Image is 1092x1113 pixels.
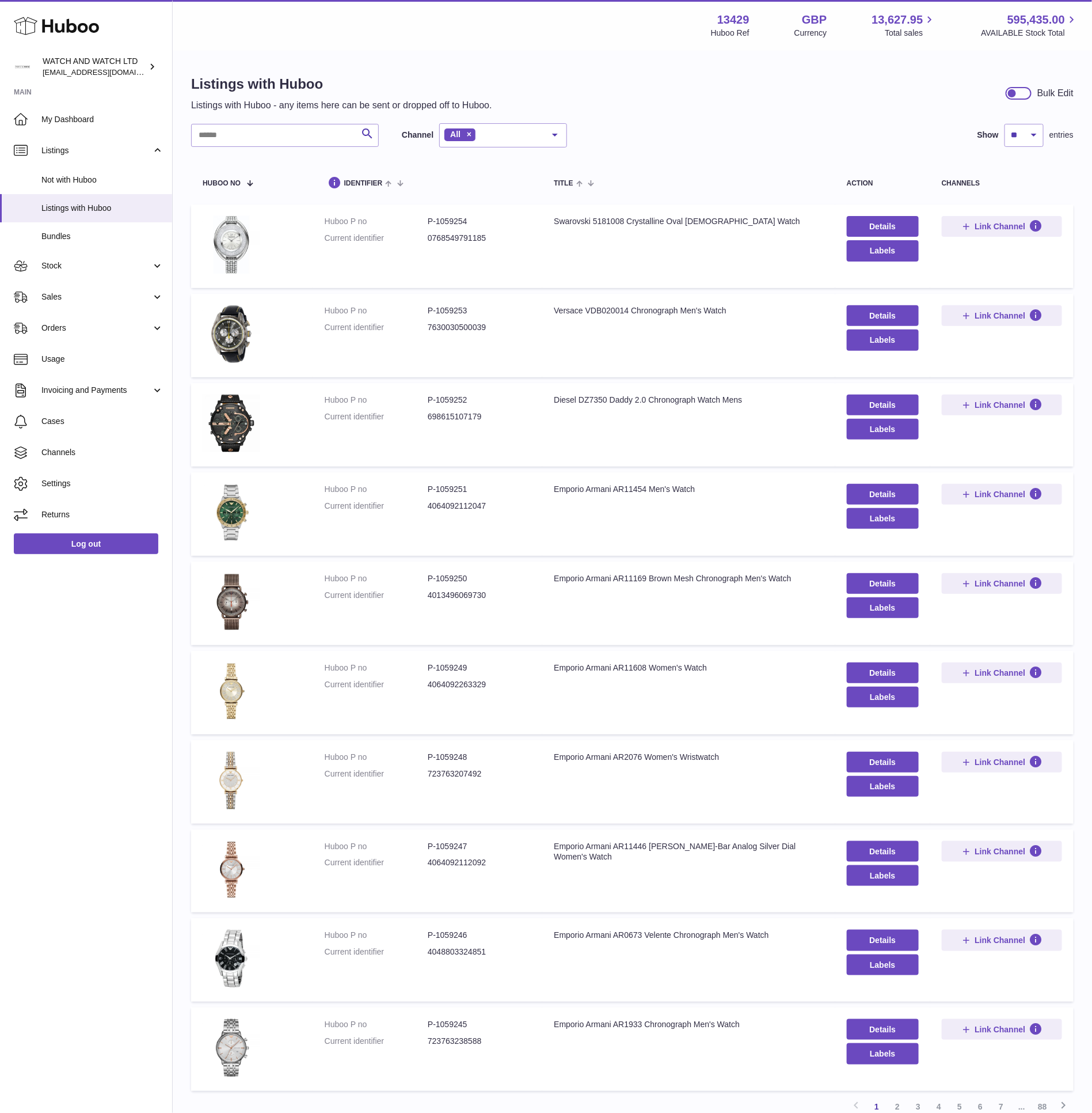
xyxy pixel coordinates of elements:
dt: Current identifier [325,322,428,333]
span: Channels [41,447,163,458]
div: Diesel DZ7350 Daddy 2.0 Chronograph Watch Mens [554,395,824,406]
strong: GBP [802,12,827,28]
dd: P-1059252 [428,395,531,406]
button: Link Channel [942,216,1062,237]
a: Details [847,484,919,505]
button: Link Channel [942,1019,1062,1040]
span: Orders [41,323,151,334]
button: Labels [847,330,919,350]
dd: 4064092263329 [428,679,531,690]
a: 595,435.00 AVAILABLE Stock Total [981,12,1078,39]
div: Emporio Armani AR11446 [PERSON_NAME]-Bar Analog Silver Dial Women's Watch [554,841,824,863]
dt: Huboo P no [325,305,428,316]
span: Stock [41,260,151,271]
img: Emporio Armani AR11169 Brown Mesh Chronograph Men's Watch [203,573,260,631]
button: Labels [847,240,919,261]
dt: Current identifier [325,233,428,244]
dt: Current identifier [325,1036,428,1047]
div: action [847,180,919,187]
a: Details [847,573,919,594]
button: Labels [847,1043,919,1064]
span: Link Channel [975,400,1025,410]
div: Currency [794,28,827,39]
button: Labels [847,419,919,440]
button: Labels [847,687,919,707]
div: WATCH AND WATCH LTD [43,56,146,78]
div: Swarovski 5181008 Crystalline Oval [DEMOGRAPHIC_DATA] Watch [554,216,824,227]
dt: Current identifier [325,411,428,422]
span: [EMAIL_ADDRESS][DOMAIN_NAME] [43,67,169,77]
a: Details [847,305,919,326]
dd: P-1059253 [428,305,531,316]
button: Link Channel [942,395,1062,415]
span: Link Channel [975,757,1025,767]
button: Labels [847,776,919,797]
a: Log out [14,533,158,554]
a: Details [847,662,919,683]
button: Link Channel [942,752,1062,773]
button: Link Channel [942,484,1062,505]
dt: Current identifier [325,679,428,690]
strong: 13429 [717,12,749,28]
span: 13,627.95 [872,12,923,28]
dd: P-1059249 [428,662,531,673]
dt: Current identifier [325,590,428,601]
a: 13,627.95 Total sales [872,12,936,39]
a: Details [847,930,919,951]
dt: Huboo P no [325,662,428,673]
button: Labels [847,597,919,618]
div: Huboo Ref [711,28,749,39]
dt: Current identifier [325,501,428,512]
dt: Huboo P no [325,841,428,852]
button: Labels [847,955,919,975]
span: Link Channel [975,221,1025,232]
dt: Current identifier [325,768,428,779]
span: Cases [41,416,163,427]
span: Link Channel [975,935,1025,945]
span: Link Channel [975,668,1025,678]
img: Emporio Armani AR2076 Women's Wristwatch [203,752,260,809]
a: Details [847,1019,919,1040]
span: Link Channel [975,1024,1025,1035]
dt: Huboo P no [325,484,428,495]
h1: Listings with Huboo [191,75,492,93]
dt: Huboo P no [325,1019,428,1030]
img: Emporio Armani AR11446 Gianni T-Bar Analog Silver Dial Women's Watch [203,841,260,899]
a: Details [847,395,919,415]
span: Usage [41,354,163,365]
div: Emporio Armani AR1933 Chronograph Men's Watch [554,1019,824,1030]
a: Details [847,216,919,237]
span: All [450,130,461,139]
span: Total sales [885,28,936,39]
span: Returns [41,509,163,520]
dd: P-1059247 [428,841,531,852]
dd: P-1059248 [428,752,531,763]
dd: 4064092112092 [428,857,531,868]
dd: P-1059250 [428,573,531,584]
dd: 4048803324851 [428,947,531,957]
span: Not with Huboo [41,175,163,185]
span: Bundles [41,231,163,242]
div: Emporio Armani AR11169 Brown Mesh Chronograph Men's Watch [554,573,824,584]
dd: 0768549791185 [428,233,531,244]
span: 595,435.00 [1007,12,1065,28]
span: identifier [344,180,383,187]
span: Link Channel [975,578,1025,589]
dt: Current identifier [325,947,428,957]
span: Sales [41,291,151,302]
label: Channel [402,130,433,141]
button: Link Channel [942,841,1062,862]
button: Labels [847,865,919,886]
dd: 4064092112047 [428,501,531,512]
span: AVAILABLE Stock Total [981,28,1078,39]
img: Emporio Armani AR11608 Women's Watch [203,662,260,720]
img: Emporio Armani AR1933 Chronograph Men's Watch [203,1019,260,1077]
dt: Huboo P no [325,573,428,584]
span: Listings with Huboo [41,203,163,214]
dt: Huboo P no [325,752,428,763]
dd: 7630030500039 [428,322,531,333]
span: entries [1049,130,1074,141]
span: Link Channel [975,846,1025,857]
img: Emporio Armani AR11454 Men's Watch [203,484,260,542]
dd: 698615107179 [428,411,531,422]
